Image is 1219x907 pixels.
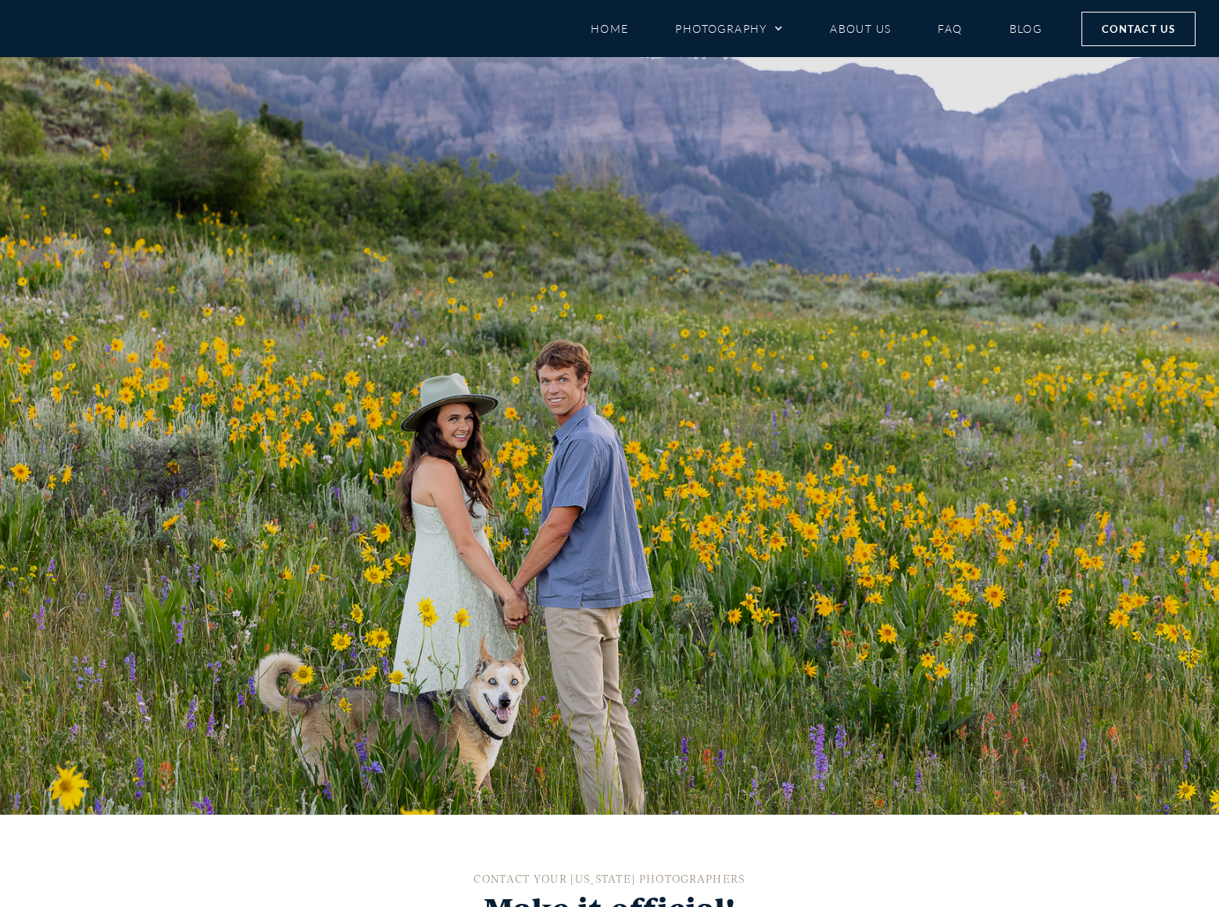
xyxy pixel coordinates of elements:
a: Photography [675,15,783,42]
a: Blog [1010,15,1042,42]
a: Home [591,15,629,42]
a: About Us [830,15,891,42]
h1: CONTACT YOUR [US_STATE] PHOTOGRAPHERS [141,869,1078,887]
a: Contact Us [1081,12,1196,46]
img: Mountain Magic Media photography logo Crested Butte Photographer [22,6,156,52]
nav: Menu [591,15,1042,42]
a: FAQ [938,15,962,42]
span: Contact Us [1102,20,1175,38]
